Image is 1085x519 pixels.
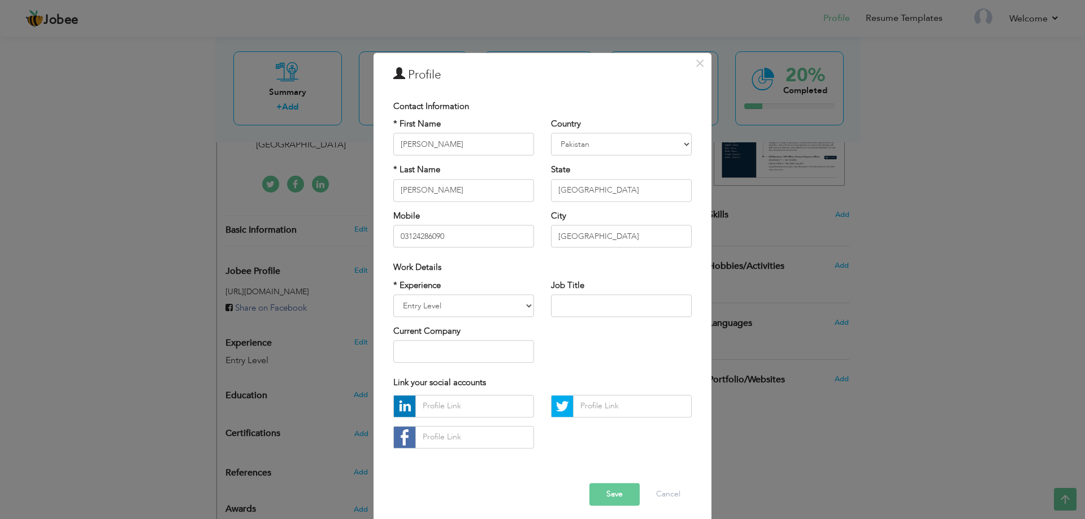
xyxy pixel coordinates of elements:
[393,118,441,130] label: * First Name
[393,262,441,273] span: Work Details
[551,118,581,130] label: Country
[551,164,570,176] label: State
[691,54,709,72] button: Close
[645,483,692,505] button: Cancel
[393,67,692,84] h3: Profile
[695,53,705,73] span: ×
[551,280,584,291] label: Job Title
[393,101,469,112] span: Contact Information
[589,483,640,505] button: Save
[393,164,440,176] label: * Last Name
[415,426,534,448] input: Profile Link
[393,210,420,222] label: Mobile
[394,426,415,448] img: facebook
[551,210,566,222] label: City
[552,395,573,417] img: Twitter
[394,395,415,417] img: linkedin
[393,377,486,389] span: Link your social accounts
[573,395,692,417] input: Profile Link
[415,395,534,417] input: Profile Link
[393,325,461,337] label: Current Company
[393,280,441,291] label: * Experience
